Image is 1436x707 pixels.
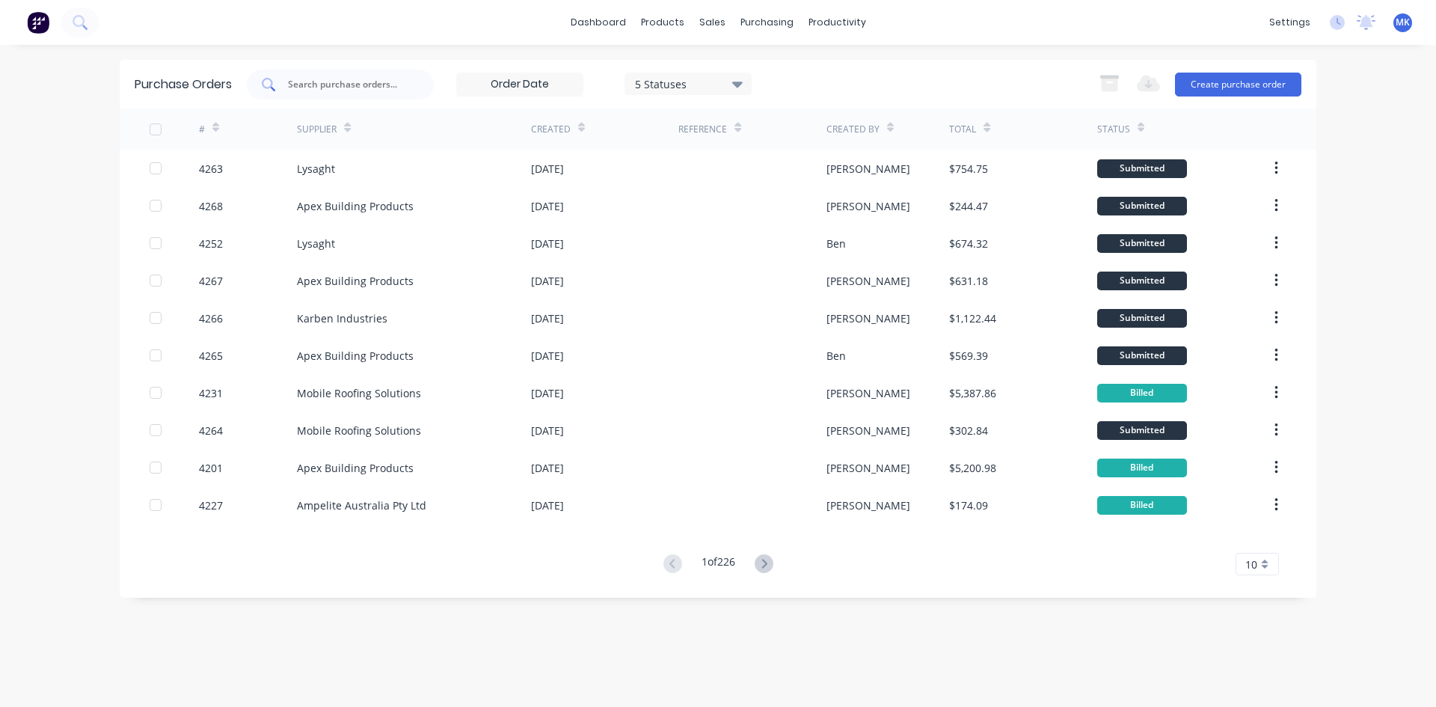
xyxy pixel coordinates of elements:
[1097,234,1187,253] div: Submitted
[531,236,564,251] div: [DATE]
[531,423,564,438] div: [DATE]
[692,11,733,34] div: sales
[1175,73,1301,97] button: Create purchase order
[199,273,223,289] div: 4267
[826,348,846,364] div: Ben
[531,198,564,214] div: [DATE]
[702,554,735,575] div: 1 of 226
[297,460,414,476] div: Apex Building Products
[949,423,988,438] div: $302.84
[826,236,846,251] div: Ben
[1097,459,1187,477] div: Billed
[1262,11,1318,34] div: settings
[297,310,387,326] div: Karben Industries
[531,161,564,177] div: [DATE]
[135,76,232,94] div: Purchase Orders
[297,123,337,136] div: Supplier
[199,236,223,251] div: 4252
[297,273,414,289] div: Apex Building Products
[531,385,564,401] div: [DATE]
[199,498,223,513] div: 4227
[457,73,583,96] input: Order Date
[949,348,988,364] div: $569.39
[199,123,205,136] div: #
[199,348,223,364] div: 4265
[826,423,910,438] div: [PERSON_NAME]
[199,198,223,214] div: 4268
[297,385,421,401] div: Mobile Roofing Solutions
[297,498,426,513] div: Ampelite Australia Pty Ltd
[199,310,223,326] div: 4266
[949,385,996,401] div: $5,387.86
[949,198,988,214] div: $244.47
[949,161,988,177] div: $754.75
[826,498,910,513] div: [PERSON_NAME]
[801,11,874,34] div: productivity
[1245,557,1257,572] span: 10
[826,385,910,401] div: [PERSON_NAME]
[1097,496,1187,515] div: Billed
[1097,421,1187,440] div: Submitted
[199,385,223,401] div: 4231
[949,460,996,476] div: $5,200.98
[1097,197,1187,215] div: Submitted
[949,123,976,136] div: Total
[826,273,910,289] div: [PERSON_NAME]
[733,11,801,34] div: purchasing
[1097,309,1187,328] div: Submitted
[563,11,633,34] a: dashboard
[1097,159,1187,178] div: Submitted
[531,310,564,326] div: [DATE]
[826,161,910,177] div: [PERSON_NAME]
[531,498,564,513] div: [DATE]
[531,348,564,364] div: [DATE]
[949,498,988,513] div: $174.09
[297,236,335,251] div: Lysaght
[199,460,223,476] div: 4201
[531,273,564,289] div: [DATE]
[27,11,49,34] img: Factory
[531,460,564,476] div: [DATE]
[531,123,571,136] div: Created
[949,236,988,251] div: $674.32
[297,198,414,214] div: Apex Building Products
[826,310,910,326] div: [PERSON_NAME]
[633,11,692,34] div: products
[1097,123,1130,136] div: Status
[678,123,727,136] div: Reference
[635,76,742,91] div: 5 Statuses
[826,460,910,476] div: [PERSON_NAME]
[1097,384,1187,403] div: Billed
[286,77,411,92] input: Search purchase orders...
[1097,346,1187,365] div: Submitted
[949,273,988,289] div: $631.18
[297,161,335,177] div: Lysaght
[199,423,223,438] div: 4264
[297,348,414,364] div: Apex Building Products
[1396,16,1410,29] span: MK
[826,198,910,214] div: [PERSON_NAME]
[949,310,996,326] div: $1,122.44
[297,423,421,438] div: Mobile Roofing Solutions
[1097,272,1187,290] div: Submitted
[826,123,880,136] div: Created By
[199,161,223,177] div: 4263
